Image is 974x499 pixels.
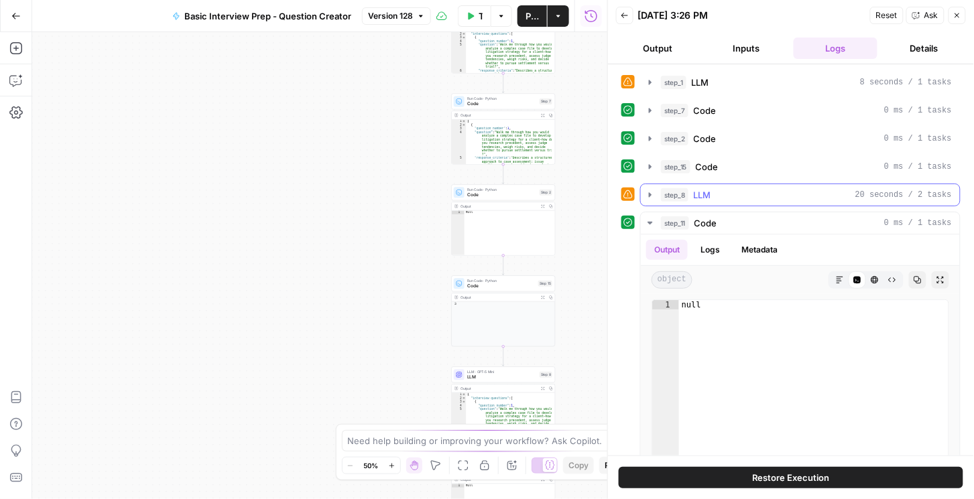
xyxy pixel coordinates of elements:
[753,471,830,484] span: Restore Execution
[452,127,467,131] div: 3
[184,9,351,23] span: Basic Interview Prep - Question Creator
[884,133,952,145] span: 0 ms / 1 tasks
[458,5,491,27] button: Test Workflow
[661,132,688,145] span: step_2
[652,271,692,289] span: object
[463,393,467,397] span: Toggle code folding, rows 1 through 29
[452,393,467,397] div: 1
[452,44,467,70] div: 5
[619,467,963,488] button: Restore Execution
[503,255,505,275] g: Edge from step_2 to step_15
[694,216,717,230] span: Code
[463,120,467,124] span: Toggle code folding, rows 1 through 12
[694,104,717,117] span: Code
[452,3,556,74] div: "interview_questions":[ { "question_number":1, "question":"Walk me through how you would analyze ...
[463,401,467,405] span: Toggle code folding, rows 3 through 7
[452,404,467,408] div: 4
[696,160,719,173] span: Code
[884,161,952,173] span: 0 ms / 1 tasks
[518,5,547,27] button: Publish
[694,132,717,145] span: Code
[452,157,467,234] div: 5
[452,185,556,256] div: Run Code · PythonCodeStep 2Outputnull
[876,9,898,21] span: Reset
[540,372,552,378] div: Step 8
[463,123,467,127] span: Toggle code folding, rows 2 through 6
[884,104,952,117] span: 0 ms / 1 tasks
[452,120,467,124] div: 1
[661,188,688,202] span: step_8
[452,211,465,215] div: 1
[368,10,413,22] span: Version 128
[734,240,786,260] button: Metadata
[855,189,952,201] span: 20 seconds / 2 tasks
[461,204,537,209] div: Output
[452,131,467,157] div: 4
[452,94,556,165] div: Run Code · PythonCodeStep 7Output[ { "question_number":1, "question":"Walk me through how you wou...
[452,36,467,40] div: 3
[452,276,556,347] div: Run Code · PythonCodeStep 15Output3
[563,457,594,474] button: Copy
[463,397,467,401] span: Toggle code folding, rows 2 through 28
[884,217,952,229] span: 0 ms / 1 tasks
[641,100,960,121] button: 0 ms / 1 tasks
[924,9,938,21] span: Ask
[641,156,960,177] button: 0 ms / 1 tasks
[692,76,709,89] span: LLM
[463,36,467,40] span: Toggle code folding, rows 3 through 7
[452,367,556,438] div: LLM · GPT-5 MiniLLMStep 8Output{ "interview_questions":[ { "question_number":1, "question":"Walk ...
[641,72,960,93] button: 8 seconds / 1 tasks
[467,283,536,289] span: Code
[164,5,359,27] button: Basic Interview Prep - Question Creator
[461,295,537,300] div: Output
[467,187,537,192] span: Run Code · Python
[452,302,555,307] div: 3
[641,184,960,206] button: 20 seconds / 2 tasks
[705,38,789,59] button: Inputs
[694,188,711,202] span: LLM
[661,104,688,117] span: step_7
[452,40,467,44] div: 4
[467,374,537,380] span: LLM
[860,76,952,88] span: 8 seconds / 1 tasks
[526,9,539,23] span: Publish
[467,369,537,374] span: LLM · GPT-5 Mini
[461,113,537,118] div: Output
[463,32,467,36] span: Toggle code folding, rows 2 through 13
[661,216,689,230] span: step_11
[452,484,465,488] div: 1
[540,98,552,104] div: Step 7
[661,76,686,89] span: step_1
[538,281,552,287] div: Step 15
[794,38,877,59] button: Logs
[467,278,536,283] span: Run Code · Python
[503,164,505,184] g: Edge from step_7 to step_2
[568,459,589,472] span: Copy
[364,460,379,471] span: 50%
[452,401,467,405] div: 3
[540,190,552,196] div: Step 2
[452,69,467,147] div: 6
[906,7,945,24] button: Ask
[503,73,505,92] g: Edge from step_1 to step_7
[503,346,505,366] g: Edge from step_15 to step_8
[693,240,729,260] button: Logs
[452,123,467,127] div: 2
[461,386,537,391] div: Output
[883,38,967,59] button: Details
[467,100,537,107] span: Code
[641,212,960,234] button: 0 ms / 1 tasks
[452,32,467,36] div: 2
[646,240,688,260] button: Output
[467,96,537,101] span: Run Code · Python
[599,457,632,474] button: Paste
[452,397,467,401] div: 2
[362,7,431,25] button: Version 128
[641,128,960,149] button: 0 ms / 1 tasks
[870,7,904,24] button: Reset
[616,38,700,59] button: Output
[661,160,690,173] span: step_15
[479,9,483,23] span: Test Workflow
[652,300,679,309] div: 1
[467,192,537,198] span: Code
